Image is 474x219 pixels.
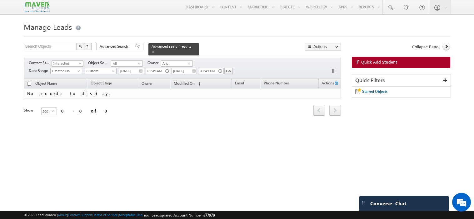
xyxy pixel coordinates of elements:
[111,61,141,66] span: All
[84,43,92,50] button: ?
[224,68,233,74] input: Go
[85,68,117,74] a: Custom
[362,89,387,94] span: Starred Objects
[261,80,292,88] a: Phone Number
[79,45,82,48] img: Search
[61,107,111,114] div: 0 - 0 of 0
[143,213,215,217] span: Your Leadsquared Account Number is
[329,105,341,116] span: next
[51,68,80,74] span: Created On
[329,106,341,116] a: next
[412,44,439,50] span: Collapse Panel
[29,68,50,74] span: Date Range
[58,213,67,217] a: About
[305,43,341,50] button: Actions
[313,106,325,116] a: prev
[50,68,82,74] a: Created On
[91,81,112,85] span: Object Stage
[24,2,50,12] img: Custom Logo
[235,81,244,85] span: Email
[52,109,57,112] span: select
[147,60,161,66] span: Owner
[100,44,130,49] span: Advanced Search
[119,213,142,217] a: Acceptable Use
[24,22,72,32] span: Manage Leads
[174,81,195,86] span: Modified On
[29,60,52,66] span: Contact Stage
[24,107,36,113] div: Show
[93,213,118,217] a: Terms of Service
[152,44,191,49] span: Advanced search results
[86,44,89,49] span: ?
[142,81,152,86] span: Owner
[205,213,215,217] span: 77978
[24,88,341,99] td: No records to display.
[171,80,204,88] a: Modified On (sorted descending)
[111,60,143,67] a: All
[184,61,192,67] a: Show All Items
[88,60,111,66] span: Object Source
[264,81,289,85] span: Phone Number
[52,60,83,67] a: Interested
[32,80,60,88] a: Object Name
[232,80,247,88] a: Email
[68,213,92,217] a: Contact Support
[352,74,451,87] div: Quick Filters
[24,212,215,218] span: © 2025 LeadSquared | | | | |
[313,105,325,116] span: prev
[319,80,334,88] span: Actions
[52,61,82,66] span: Interested
[85,68,115,74] span: Custom
[361,200,366,205] img: carter-drag
[361,59,397,65] span: Quick Add Student
[161,60,193,67] input: Type to Search
[370,201,406,206] span: Converse - Chat
[352,57,450,68] a: Quick Add Student
[42,108,52,115] span: 200
[196,81,201,86] span: (sorted descending)
[27,82,31,86] input: Check all records
[87,80,115,88] a: Object Stage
